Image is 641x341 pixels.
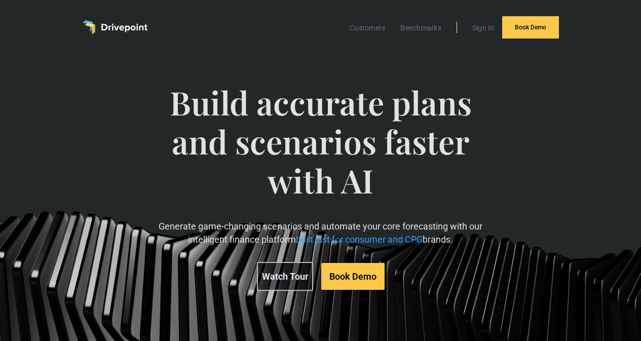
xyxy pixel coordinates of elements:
[140,83,501,220] span: Build accurate plans and scenarios faster with AI
[395,21,446,34] a: Benchmarks
[321,263,385,290] a: Book Demo
[296,234,423,245] span: built just for consumer and CPG
[502,16,559,39] a: Book Demo
[83,20,147,34] a: home
[345,21,390,34] a: Customers
[140,220,501,245] p: Generate game-changing scenarios and automate your core forecasting with our intelligent finance ...
[467,21,500,34] a: Sign In
[257,262,313,291] a: Watch Tour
